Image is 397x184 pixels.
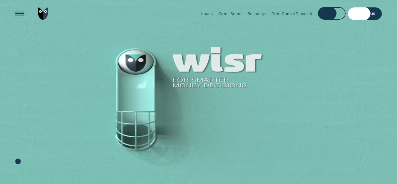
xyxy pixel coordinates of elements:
[248,11,266,16] div: Round Up
[348,7,382,20] a: Get Estimate
[38,7,48,20] img: Wisr
[218,11,242,16] div: Credit Score
[318,7,346,20] button: Log in
[14,7,26,20] button: Open Menu
[272,11,312,16] div: Debt Consol Discount
[201,11,212,16] div: Loans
